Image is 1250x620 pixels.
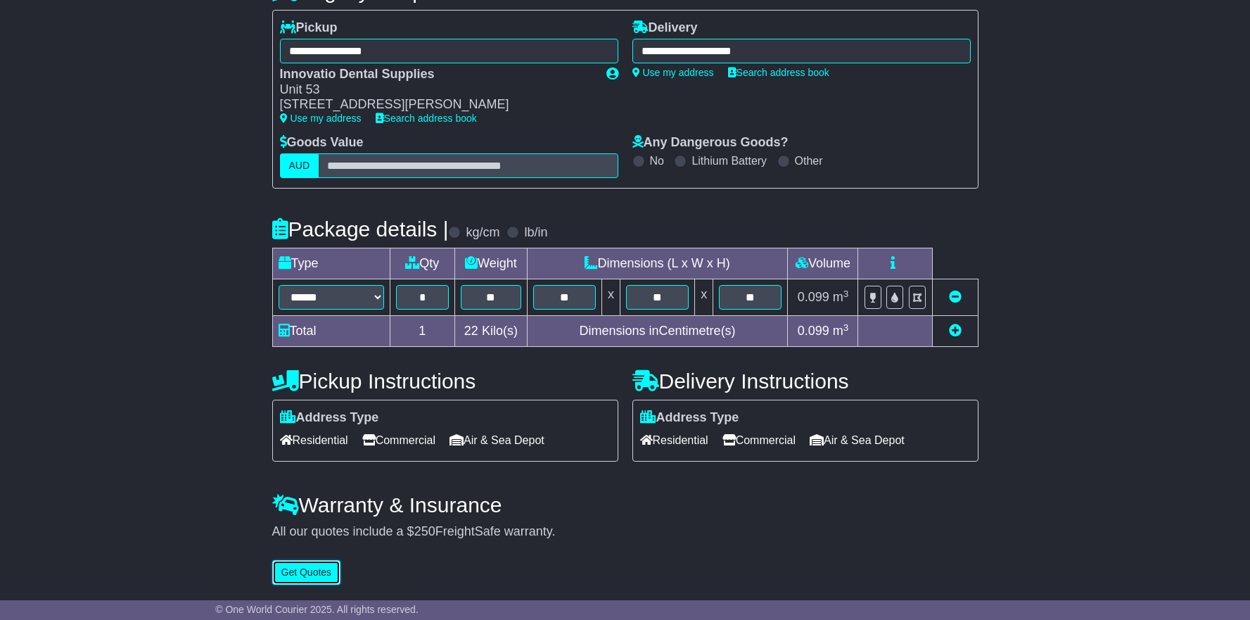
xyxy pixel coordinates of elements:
[527,316,788,347] td: Dimensions in Centimetre(s)
[466,225,499,241] label: kg/cm
[272,248,390,279] td: Type
[640,410,739,426] label: Address Type
[280,135,364,151] label: Goods Value
[640,429,708,451] span: Residential
[798,290,829,304] span: 0.099
[280,67,592,82] div: Innovatio Dental Supplies
[272,493,978,517] h4: Warranty & Insurance
[272,524,978,540] div: All our quotes include a $ FreightSafe warranty.
[272,316,390,347] td: Total
[728,67,829,78] a: Search address book
[390,316,455,347] td: 1
[280,82,592,98] div: Unit 53
[798,324,829,338] span: 0.099
[949,290,962,304] a: Remove this item
[524,225,547,241] label: lb/in
[650,154,664,167] label: No
[788,248,858,279] td: Volume
[449,429,544,451] span: Air & Sea Depot
[280,410,379,426] label: Address Type
[280,20,338,36] label: Pickup
[280,113,362,124] a: Use my address
[280,97,592,113] div: [STREET_ADDRESS][PERSON_NAME]
[280,429,348,451] span: Residential
[527,248,788,279] td: Dimensions (L x W x H)
[810,429,905,451] span: Air & Sea Depot
[632,369,978,393] h4: Delivery Instructions
[455,248,528,279] td: Weight
[601,279,620,316] td: x
[362,429,435,451] span: Commercial
[843,322,849,333] sup: 3
[455,316,528,347] td: Kilo(s)
[272,369,618,393] h4: Pickup Instructions
[632,67,714,78] a: Use my address
[695,279,713,316] td: x
[280,153,319,178] label: AUD
[376,113,477,124] a: Search address book
[722,429,796,451] span: Commercial
[464,324,478,338] span: 22
[390,248,455,279] td: Qty
[691,154,767,167] label: Lithium Battery
[632,135,789,151] label: Any Dangerous Goods?
[833,324,849,338] span: m
[833,290,849,304] span: m
[272,217,449,241] h4: Package details |
[795,154,823,167] label: Other
[843,289,849,299] sup: 3
[949,324,962,338] a: Add new item
[215,604,419,615] span: © One World Courier 2025. All rights reserved.
[272,560,341,585] button: Get Quotes
[414,524,435,538] span: 250
[632,20,698,36] label: Delivery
